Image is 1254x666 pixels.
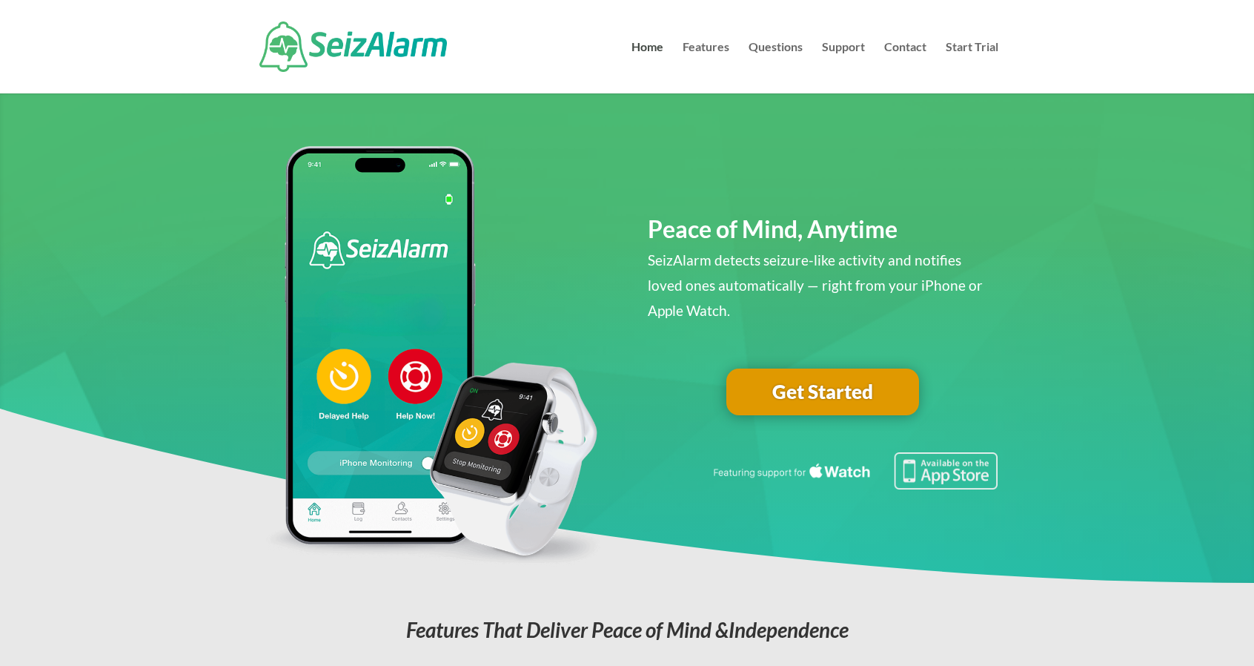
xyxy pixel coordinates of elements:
[711,475,998,492] a: Featuring seizure detection support for the Apple Watch
[406,617,849,642] em: Features That Deliver Peace of Mind &
[683,42,729,93] a: Features
[256,146,607,567] img: seizalarm-apple-devices
[729,617,849,642] span: Independence
[648,251,983,319] span: SeizAlarm detects seizure-like activity and notifies loved ones automatically — right from your i...
[726,369,919,416] a: Get Started
[946,42,998,93] a: Start Trial
[631,42,663,93] a: Home
[648,214,898,243] span: Peace of Mind, Anytime
[884,42,926,93] a: Contact
[822,42,865,93] a: Support
[711,452,998,489] img: Seizure detection available in the Apple App Store.
[749,42,803,93] a: Questions
[259,22,447,72] img: SeizAlarm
